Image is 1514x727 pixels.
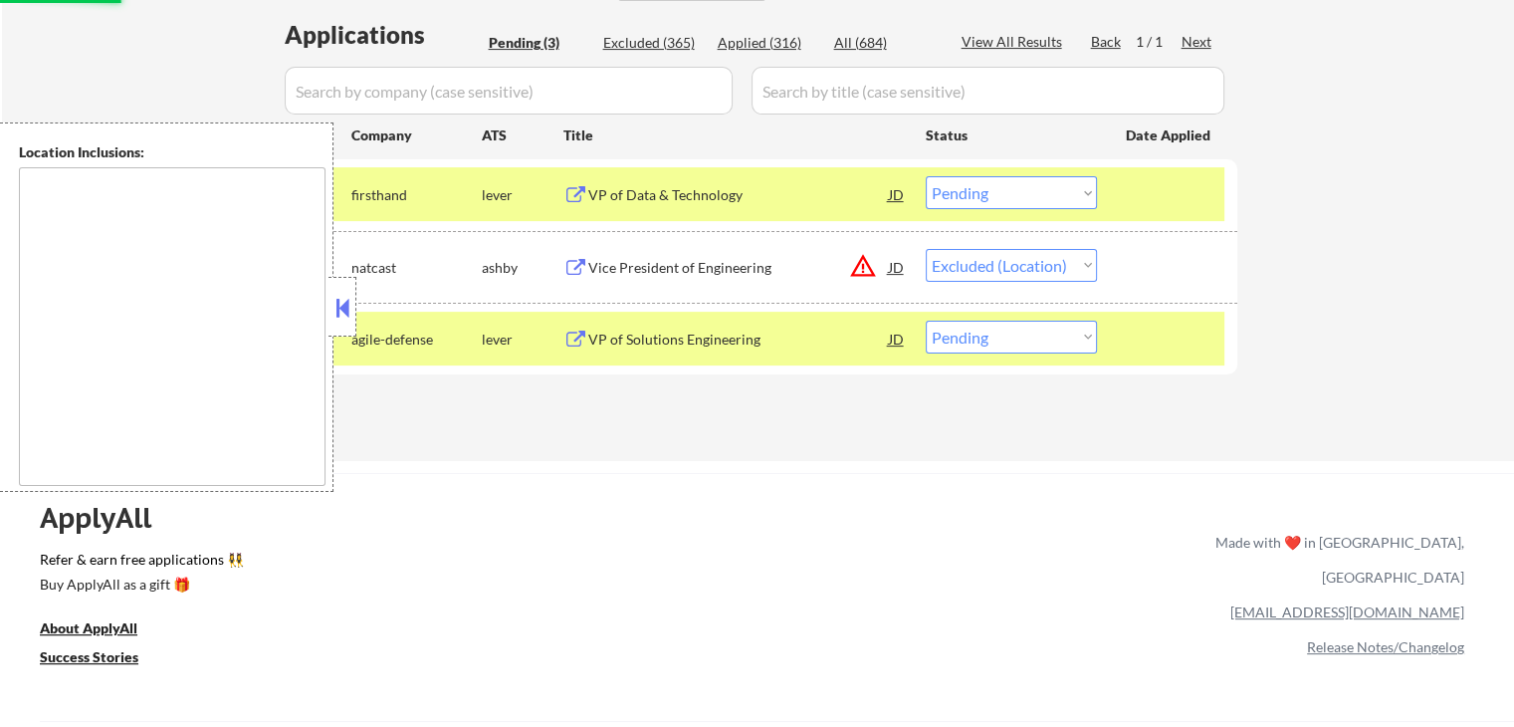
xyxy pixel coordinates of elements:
div: ApplyAll [40,501,174,535]
u: Success Stories [40,648,138,665]
div: Excluded (365) [603,33,703,53]
div: 1 / 1 [1136,32,1182,52]
a: Success Stories [40,646,165,671]
a: About ApplyAll [40,617,165,642]
div: agile-defense [351,330,482,350]
a: [EMAIL_ADDRESS][DOMAIN_NAME] [1230,604,1464,620]
div: VP of Solutions Engineering [588,330,889,350]
input: Search by company (case sensitive) [285,67,733,115]
div: Applied (316) [718,33,817,53]
div: VP of Data & Technology [588,185,889,205]
div: Vice President of Engineering [588,258,889,278]
div: Status [926,117,1097,152]
div: ATS [482,125,563,145]
div: natcast [351,258,482,278]
div: View All Results [962,32,1068,52]
div: All (684) [834,33,934,53]
u: About ApplyAll [40,619,137,636]
div: Location Inclusions: [19,142,325,162]
div: JD [887,176,907,212]
div: firsthand [351,185,482,205]
div: lever [482,185,563,205]
input: Search by title (case sensitive) [752,67,1224,115]
div: Applications [285,23,482,47]
div: ashby [482,258,563,278]
a: Refer & earn free applications 👯‍♀️ [40,553,799,574]
div: JD [887,321,907,357]
div: Next [1182,32,1213,52]
div: Buy ApplyAll as a gift 🎁 [40,578,239,592]
div: Title [563,125,907,145]
a: Release Notes/Changelog [1307,638,1464,655]
div: Company [351,125,482,145]
div: JD [887,249,907,285]
a: Buy ApplyAll as a gift 🎁 [40,574,239,599]
div: Date Applied [1126,125,1213,145]
button: warning_amber [849,252,877,280]
div: lever [482,330,563,350]
div: Back [1091,32,1123,52]
div: Pending (3) [489,33,588,53]
div: Made with ❤️ in [GEOGRAPHIC_DATA], [GEOGRAPHIC_DATA] [1207,525,1464,595]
